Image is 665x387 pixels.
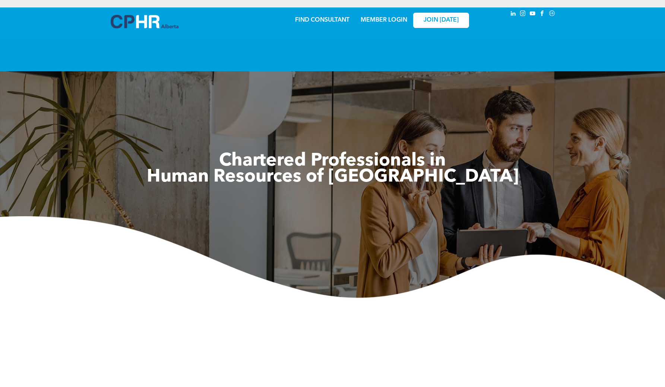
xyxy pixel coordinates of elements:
[509,9,517,19] a: linkedin
[219,152,446,170] span: Chartered Professionals in
[538,9,547,19] a: facebook
[111,15,178,28] img: A blue and white logo for cp alberta
[147,168,519,186] span: Human Resources of [GEOGRAPHIC_DATA]
[519,9,527,19] a: instagram
[424,17,459,24] span: JOIN [DATE]
[361,17,407,23] a: MEMBER LOGIN
[548,9,556,19] a: Social network
[295,17,349,23] a: FIND CONSULTANT
[529,9,537,19] a: youtube
[413,13,469,28] a: JOIN [DATE]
